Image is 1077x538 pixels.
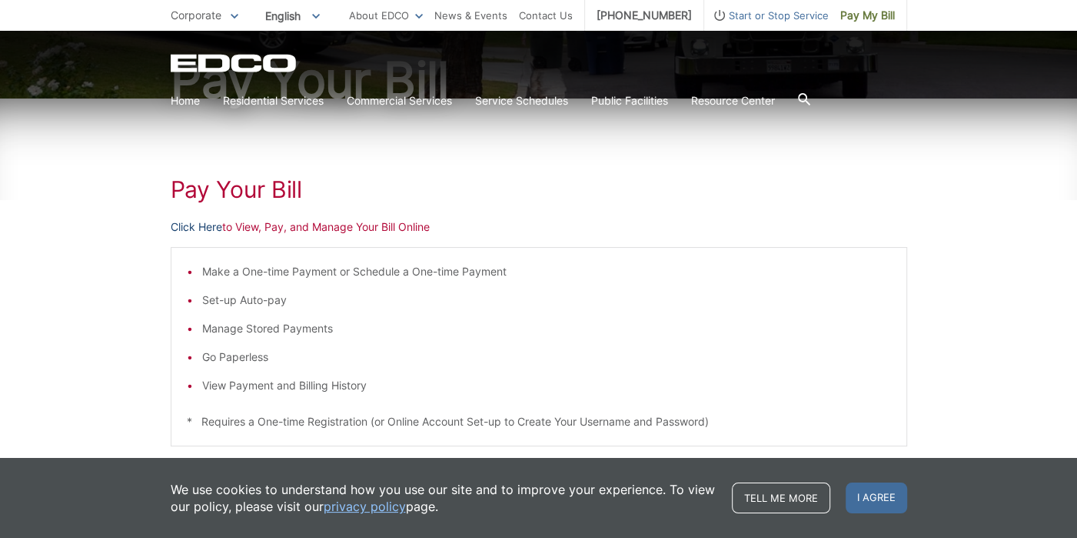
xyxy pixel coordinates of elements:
a: EDCD logo. Return to the homepage. [171,54,298,72]
a: Commercial Services [347,92,452,109]
a: Click Here [171,219,222,236]
a: Tell me more [732,483,830,513]
span: Corporate [171,8,221,22]
a: About EDCO [349,7,423,24]
a: Home [171,92,200,109]
h1: Pay Your Bill [171,175,907,203]
p: * Requires a One-time Registration (or Online Account Set-up to Create Your Username and Password) [187,413,891,430]
span: I agree [846,483,907,513]
span: English [254,3,331,28]
a: Public Facilities [591,92,668,109]
a: Contact Us [519,7,573,24]
a: Resource Center [691,92,775,109]
p: to View, Pay, and Manage Your Bill Online [171,219,907,236]
span: Pay My Bill [840,7,895,24]
li: Set-up Auto-pay [202,292,891,309]
li: Go Paperless [202,349,891,366]
li: View Payment and Billing History [202,377,891,394]
a: Residential Services [223,92,324,109]
a: Service Schedules [475,92,568,109]
li: Manage Stored Payments [202,320,891,337]
li: Make a One-time Payment or Schedule a One-time Payment [202,263,891,280]
p: We use cookies to understand how you use our site and to improve your experience. To view our pol... [171,481,716,515]
a: News & Events [434,7,507,24]
a: privacy policy [324,498,406,515]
